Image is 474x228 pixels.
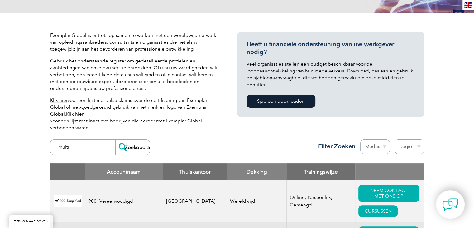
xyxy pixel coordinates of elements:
th: Accountnaam: activeren om de kolom aflopend te sorteren [85,163,163,180]
font: Wereldwijd [230,198,255,204]
font: Thuiskantoor [179,169,210,175]
font: Gebruik het onderstaande register om gedetailleerde profielen en aanbiedingen van onze partners t... [50,58,218,91]
font: . [65,111,66,117]
th: : activeren om de kolom oplopend te sorteren [355,163,424,180]
th: Trainingsmodus: activeer om de kolom oplopend te sorteren [287,163,355,180]
input: Zoekopdracht [115,140,150,155]
font: Accountnaam [107,169,141,175]
font: 9001Vereenvoudigd [88,198,133,204]
font: . [89,125,90,131]
img: contact-chat.png [443,197,458,212]
font: Sjabloon downloaden [257,98,305,104]
font: NEEM CONTACT MET ONS OP [370,188,407,199]
font: voor een lijst met valse claims over de certificering van Exemplar Global of niet-goedgekeurd geb... [50,97,207,117]
a: NEEM CONTACT MET ONS OP [358,185,419,202]
a: TERUG NAAR BOVEN [9,215,53,228]
th: Home Office: activeren om kolommen oplopend te sorteren [163,163,227,180]
font: Heeft u financiële ondersteuning van uw werkgever nodig? [247,40,394,56]
font: CURSUSSEN [365,208,391,214]
font: Exemplar Global is er trots op samen te werken met een wereldwijd netwerk van opleidingsaanbieder... [50,32,216,52]
a: CURSUSSEN [358,205,398,217]
font: voor een lijst met inactieve bedrijven die eerder met Exemplar Global verbonden waren [50,118,202,131]
font: Trainingswijze [304,169,338,175]
img: en [464,2,472,8]
font: TERUG NAAR BOVEN [14,220,48,223]
a: Klik hier [50,97,68,103]
font: Veel organisaties stellen een budget beschikbaar voor de loopbaanontwikkeling van hun medewerkers... [247,61,413,87]
a: Sjabloon downloaden [247,95,315,108]
font: [GEOGRAPHIC_DATA] [166,198,216,204]
img: 37c9c059-616f-eb11-a812-002248153038-logo.png [54,195,82,207]
font: Dekking [247,169,267,175]
th: Dekking: activeer om de kolom oplopend te sorteren [227,163,287,180]
a: Klik hier [66,111,84,117]
font: Online; Persoonlijk; Gemengd [290,195,333,208]
font: Filter Zoeken [318,142,356,150]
